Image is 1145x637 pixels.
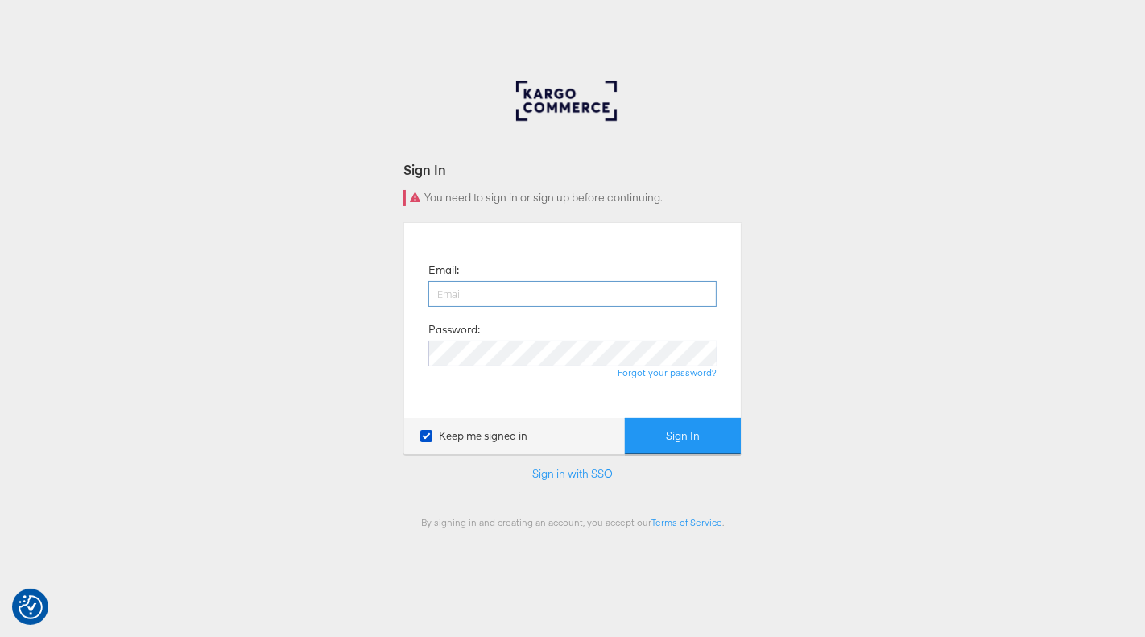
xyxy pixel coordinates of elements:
[428,322,480,337] label: Password:
[403,190,742,206] div: You need to sign in or sign up before continuing.
[403,160,742,179] div: Sign In
[532,466,613,481] a: Sign in with SSO
[428,263,459,278] label: Email:
[428,281,717,307] input: Email
[420,428,527,444] label: Keep me signed in
[625,418,741,454] button: Sign In
[403,516,742,528] div: By signing in and creating an account, you accept our .
[19,595,43,619] button: Consent Preferences
[618,366,717,378] a: Forgot your password?
[19,595,43,619] img: Revisit consent button
[651,516,722,528] a: Terms of Service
